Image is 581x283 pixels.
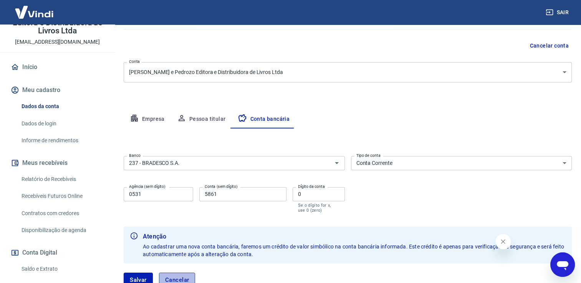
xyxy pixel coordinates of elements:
span: Ao cadastrar uma nova conta bancária, faremos um crédito de valor simbólico na conta bancária inf... [143,244,565,257]
span: Olá! Precisa de ajuda? [5,5,65,12]
a: Dados da conta [18,99,106,114]
a: Disponibilização de agenda [18,222,106,238]
button: Meu cadastro [9,82,106,99]
a: Saldo e Extrato [18,261,106,277]
a: Informe de rendimentos [18,133,106,148]
iframe: Fechar mensagem [495,234,511,249]
button: Conta Digital [9,244,106,261]
label: Conta [129,59,140,64]
b: Atenção [143,232,566,241]
label: Conta (sem dígito) [205,184,238,189]
label: Agência (sem dígito) [129,184,166,189]
p: Se o dígito for x, use 0 (zero) [298,203,339,213]
button: Conta bancária [232,110,296,128]
a: Início [9,59,106,76]
button: Abrir [331,158,342,168]
iframe: Botão para abrir a janela de mensagens [550,252,575,277]
button: Pessoa titular [171,110,232,128]
label: Dígito da conta [298,184,325,189]
button: Cancelar conta [526,39,572,53]
label: Banco [129,153,141,158]
label: Tipo de conta [356,153,381,158]
img: Vindi [9,0,59,24]
button: Sair [544,5,572,20]
button: Meus recebíveis [9,155,106,171]
p: [PERSON_NAME] e Pedrozo Editora e Distribuidora de Livros Ltda [6,11,109,35]
p: [EMAIL_ADDRESS][DOMAIN_NAME] [15,38,100,46]
a: Relatório de Recebíveis [18,171,106,187]
a: Recebíveis Futuros Online [18,188,106,204]
button: Empresa [124,110,171,128]
a: Contratos com credores [18,206,106,221]
div: [PERSON_NAME] e Pedrozo Editora e Distribuidora de Livros Ltda [124,62,572,82]
a: Dados de login [18,116,106,132]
